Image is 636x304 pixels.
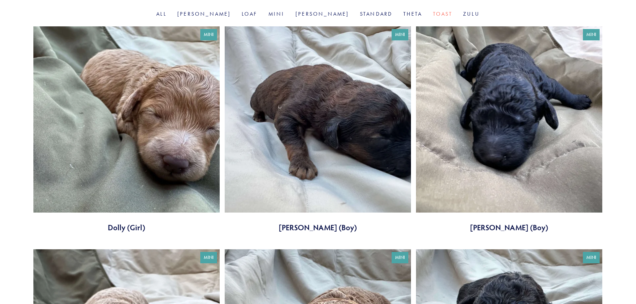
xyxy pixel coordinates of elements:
a: All [156,11,167,17]
a: Toast [433,11,452,17]
a: Mini [268,11,285,17]
a: [PERSON_NAME] [295,11,349,17]
a: Loaf [242,11,258,17]
a: [PERSON_NAME] [177,11,231,17]
a: Standard [360,11,393,17]
a: Theta [403,11,422,17]
a: Zulu [463,11,480,17]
